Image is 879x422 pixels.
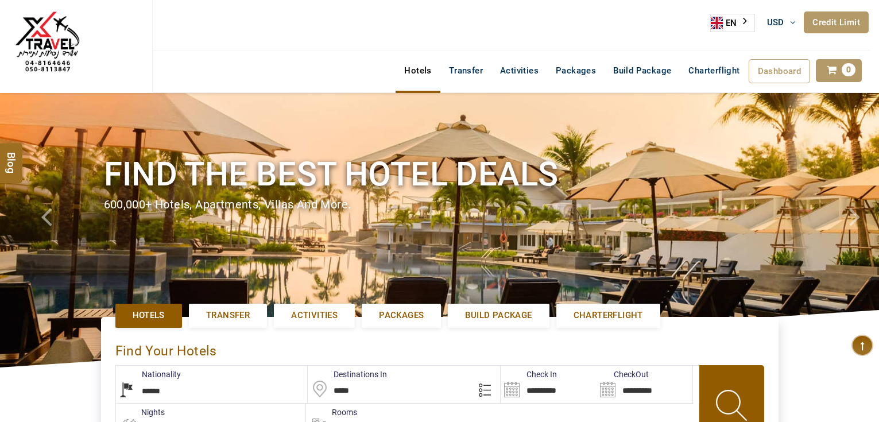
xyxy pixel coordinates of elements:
a: Activities [274,304,355,327]
label: Destinations In [308,369,387,380]
div: Find Your Hotels [115,331,764,365]
span: USD [767,17,784,28]
a: Packages [362,304,441,327]
a: Activities [491,59,547,82]
span: Charterflight [574,309,643,322]
input: Search [597,366,692,403]
a: Transfer [440,59,491,82]
span: Activities [291,309,338,322]
a: EN [711,14,754,32]
a: Hotels [396,59,440,82]
a: Charterflight [680,59,748,82]
a: 0 [816,59,862,82]
a: Packages [547,59,605,82]
span: Charterflight [688,65,739,76]
a: Charterflight [556,304,660,327]
span: 0 [842,63,855,76]
div: 600,000+ hotels, apartments, villas and more. [104,196,776,213]
span: Packages [379,309,424,322]
img: The Royal Line Holidays [9,5,86,83]
aside: Language selected: English [710,14,755,32]
label: Rooms [306,406,357,418]
label: Nationality [116,369,181,380]
label: CheckOut [597,369,649,380]
span: Dashboard [758,66,801,76]
h1: Find the best hotel deals [104,153,776,196]
span: Transfer [206,309,250,322]
label: Check In [501,369,557,380]
a: Build Package [605,59,680,82]
a: Hotels [115,304,182,327]
a: Build Package [448,304,549,327]
input: Search [501,366,597,403]
span: Build Package [465,309,532,322]
span: Hotels [133,309,165,322]
label: nights [115,406,165,418]
span: Blog [4,152,19,161]
a: Transfer [189,304,267,327]
div: Language [710,14,755,32]
a: Credit Limit [804,11,869,33]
